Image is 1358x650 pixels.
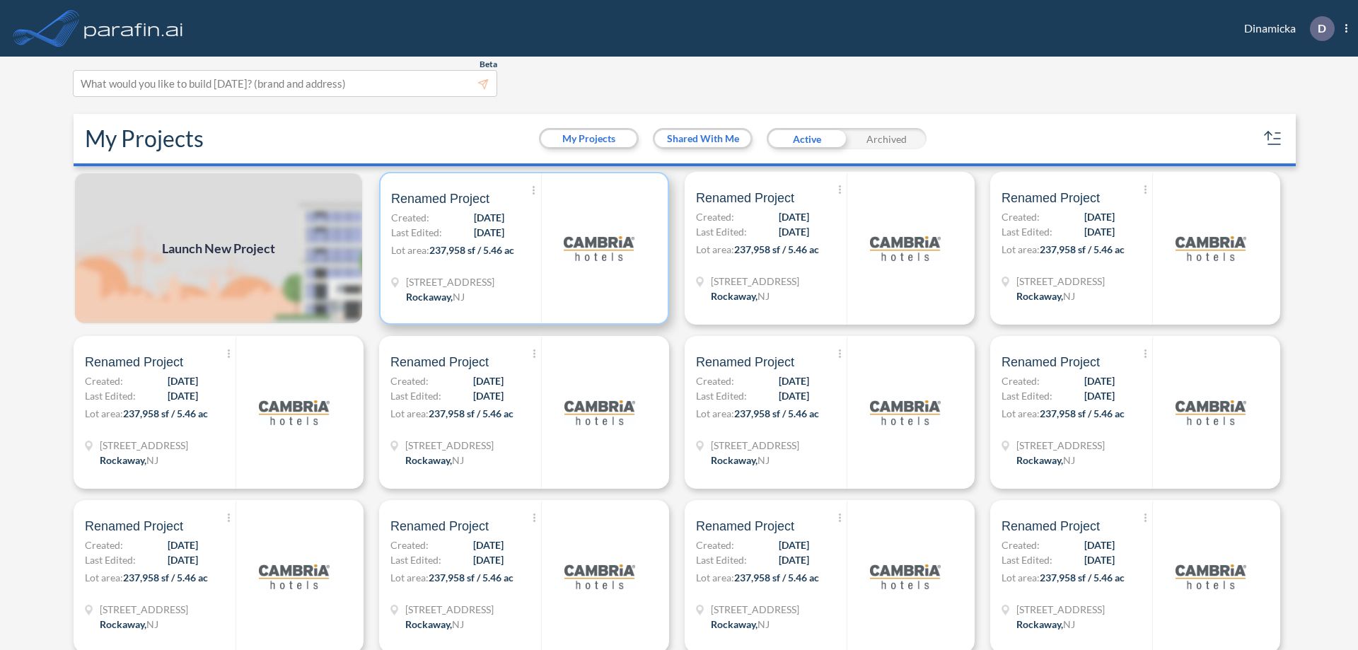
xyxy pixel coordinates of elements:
[390,518,489,535] span: Renamed Project
[1002,518,1100,535] span: Renamed Project
[74,172,364,325] a: Launch New Project
[1002,538,1040,552] span: Created:
[1176,213,1246,284] img: logo
[85,373,123,388] span: Created:
[696,518,794,535] span: Renamed Project
[100,454,146,466] span: Rockaway ,
[390,538,429,552] span: Created:
[405,602,494,617] span: 321 Mt Hope Ave
[1176,377,1246,448] img: logo
[405,454,452,466] span: Rockaway ,
[1063,454,1075,466] span: NJ
[1016,602,1105,617] span: 321 Mt Hope Ave
[81,14,186,42] img: logo
[1002,209,1040,224] span: Created:
[1016,454,1063,466] span: Rockaway ,
[711,274,799,289] span: 321 Mt Hope Ave
[1002,190,1100,207] span: Renamed Project
[429,244,514,256] span: 237,958 sf / 5.46 ac
[1016,274,1105,289] span: 321 Mt Hope Ave
[758,618,770,630] span: NJ
[696,190,794,207] span: Renamed Project
[779,373,809,388] span: [DATE]
[405,453,464,468] div: Rockaway, NJ
[100,618,146,630] span: Rockaway ,
[391,225,442,240] span: Last Edited:
[1040,243,1125,255] span: 237,958 sf / 5.46 ac
[391,210,429,225] span: Created:
[474,210,504,225] span: [DATE]
[696,571,734,584] span: Lot area:
[870,213,941,284] img: logo
[779,224,809,239] span: [DATE]
[452,454,464,466] span: NJ
[100,602,188,617] span: 321 Mt Hope Ave
[711,438,799,453] span: 321 Mt Hope Ave
[564,377,635,448] img: logo
[100,453,158,468] div: Rockaway, NJ
[734,407,819,419] span: 237,958 sf / 5.46 ac
[85,552,136,567] span: Last Edited:
[100,617,158,632] div: Rockaway, NJ
[1262,127,1284,150] button: sort
[711,618,758,630] span: Rockaway ,
[696,388,747,403] span: Last Edited:
[1016,618,1063,630] span: Rockaway ,
[734,571,819,584] span: 237,958 sf / 5.46 ac
[473,538,504,552] span: [DATE]
[473,373,504,388] span: [DATE]
[696,407,734,419] span: Lot area:
[85,388,136,403] span: Last Edited:
[405,618,452,630] span: Rockaway ,
[473,388,504,403] span: [DATE]
[1002,407,1040,419] span: Lot area:
[1084,209,1115,224] span: [DATE]
[85,518,183,535] span: Renamed Project
[1002,388,1052,403] span: Last Edited:
[1016,617,1075,632] div: Rockaway, NJ
[406,291,453,303] span: Rockaway ,
[168,373,198,388] span: [DATE]
[74,172,364,325] img: add
[1223,16,1347,41] div: Dinamicka
[655,130,750,147] button: Shared With Me
[870,377,941,448] img: logo
[1016,290,1063,302] span: Rockaway ,
[473,552,504,567] span: [DATE]
[779,209,809,224] span: [DATE]
[696,224,747,239] span: Last Edited:
[146,454,158,466] span: NJ
[779,552,809,567] span: [DATE]
[1176,541,1246,612] img: logo
[85,125,204,152] h2: My Projects
[696,552,747,567] span: Last Edited:
[711,290,758,302] span: Rockaway ,
[1063,290,1075,302] span: NJ
[1002,571,1040,584] span: Lot area:
[1084,538,1115,552] span: [DATE]
[1084,388,1115,403] span: [DATE]
[168,538,198,552] span: [DATE]
[480,59,497,70] span: Beta
[1016,453,1075,468] div: Rockaway, NJ
[711,453,770,468] div: Rockaway, NJ
[259,541,330,612] img: logo
[100,438,188,453] span: 321 Mt Hope Ave
[1084,373,1115,388] span: [DATE]
[1318,22,1326,35] p: D
[429,571,513,584] span: 237,958 sf / 5.46 ac
[85,538,123,552] span: Created:
[734,243,819,255] span: 237,958 sf / 5.46 ac
[168,388,198,403] span: [DATE]
[1002,552,1052,567] span: Last Edited:
[1040,571,1125,584] span: 237,958 sf / 5.46 ac
[390,552,441,567] span: Last Edited:
[85,571,123,584] span: Lot area:
[1040,407,1125,419] span: 237,958 sf / 5.46 ac
[696,354,794,371] span: Renamed Project
[1002,243,1040,255] span: Lot area:
[564,213,634,284] img: logo
[711,617,770,632] div: Rockaway, NJ
[390,354,489,371] span: Renamed Project
[390,373,429,388] span: Created:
